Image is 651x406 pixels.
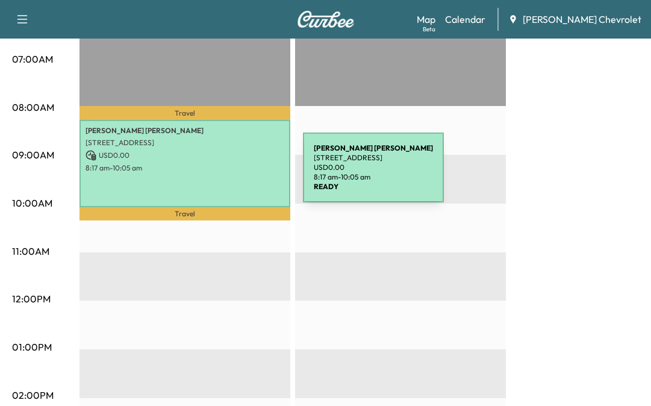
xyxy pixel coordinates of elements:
img: Curbee Logo [297,11,355,28]
p: 01:00PM [12,340,52,354]
p: [STREET_ADDRESS] [86,138,284,148]
p: 09:00AM [12,148,54,162]
p: USD 0.00 [86,150,284,161]
p: 02:00PM [12,388,54,402]
p: Travel [79,106,290,120]
p: Travel [79,207,290,220]
p: 11:00AM [12,244,49,258]
p: [PERSON_NAME] [PERSON_NAME] [86,126,284,136]
a: MapBeta [417,12,435,27]
span: [PERSON_NAME] Chevrolet [523,12,641,27]
div: Beta [423,25,435,34]
p: 08:00AM [12,100,54,114]
p: 8:17 am - 10:05 am [86,163,284,173]
p: 07:00AM [12,52,53,66]
p: 12:00PM [12,292,51,306]
a: Calendar [445,12,485,27]
p: 10:00AM [12,196,52,210]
